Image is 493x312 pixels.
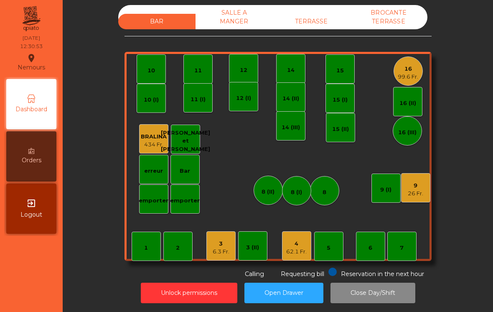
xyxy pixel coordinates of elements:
div: 14 (III) [282,123,300,132]
div: 5 [327,244,330,252]
span: Requesting bill [281,270,324,278]
div: 99.6 Fr. [398,73,418,81]
div: 3 (II) [246,243,259,252]
div: 11 (I) [191,95,206,104]
div: 9 [408,182,423,190]
div: 9 (I) [380,186,391,194]
div: 3 [213,240,229,248]
span: Calling [245,270,264,278]
button: Unlock permissions [141,283,237,303]
div: [PERSON_NAME] et [PERSON_NAME] [161,129,210,153]
div: 15 [336,66,344,75]
button: Open Drawer [244,283,323,303]
div: 8 (II) [262,188,274,196]
div: 4 [286,240,307,248]
span: Dashboard [15,105,47,114]
div: TERRASSE [273,14,350,29]
div: BROCANTE TERRASSE [350,5,427,29]
div: 10 [147,66,155,75]
div: emporter [139,197,168,205]
div: 6 [368,244,372,252]
i: location_on [26,53,36,63]
button: Close Day/Shift [330,283,415,303]
span: Logout [20,210,42,219]
div: 15 (II) [332,125,349,133]
span: Reservation in the next hour [341,270,424,278]
div: 11 [194,66,202,75]
div: 434 Fr. [141,141,167,149]
div: 12 (I) [236,94,251,102]
div: 8 [323,188,326,197]
div: 14 (II) [282,95,299,103]
div: 12:30:53 [20,43,43,50]
div: 12 [240,66,247,74]
div: 7 [400,244,404,252]
div: 1 [144,244,148,252]
div: 16 [398,65,418,73]
i: exit_to_app [26,198,36,208]
div: BAR [118,14,196,29]
div: SALLE A MANGER [196,5,273,29]
div: 16 (III) [398,128,417,137]
div: BRALINA [141,133,167,141]
div: erreur [144,167,163,175]
div: 14 [287,66,295,74]
span: Orders [22,156,41,165]
div: 8 (I) [291,188,302,197]
div: 16 (II) [399,99,416,107]
div: 10 (I) [144,96,159,104]
div: 6.3 Fr. [213,248,229,256]
div: Nemours [18,52,45,73]
div: 2 [176,244,180,252]
div: 15 (I) [333,96,348,104]
div: 62.1 Fr. [286,248,307,256]
div: [DATE] [23,34,40,42]
img: qpiato [21,4,41,33]
div: emporter [170,197,200,205]
div: 26 Fr. [408,189,423,198]
div: Bar [180,167,190,175]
